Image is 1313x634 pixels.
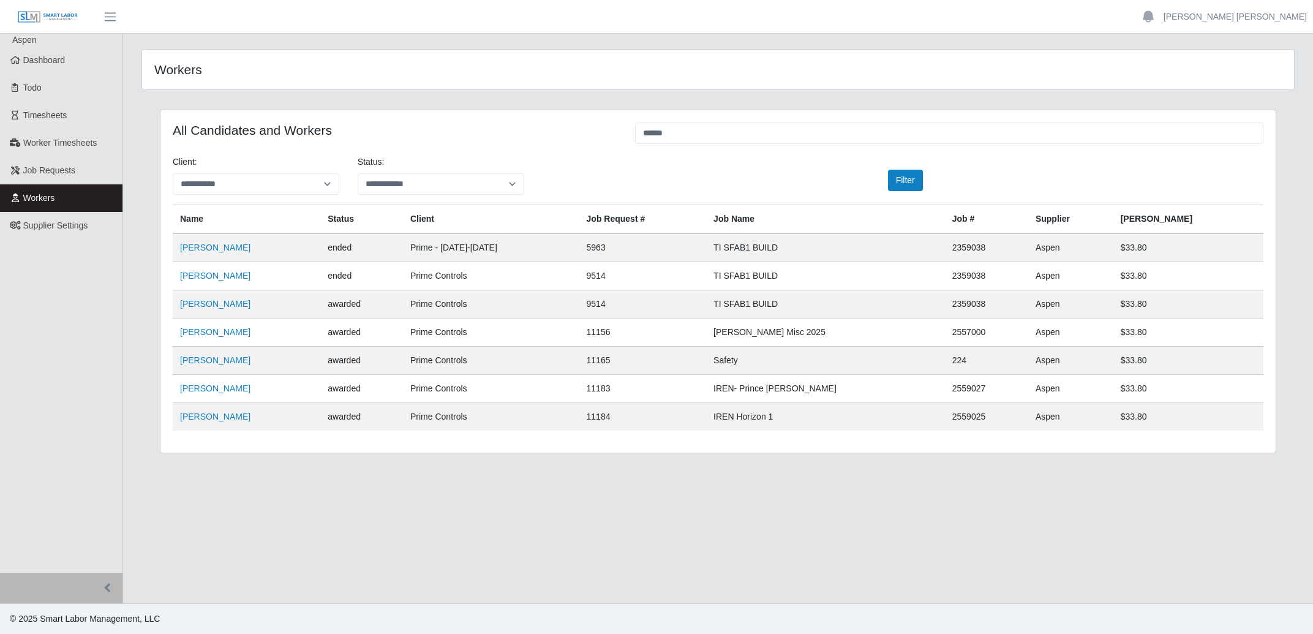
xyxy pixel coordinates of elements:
[888,170,923,191] button: Filter
[579,233,707,262] td: 5963
[1028,347,1113,375] td: Aspen
[1028,205,1113,234] th: Supplier
[945,403,1028,431] td: 2559025
[180,355,250,365] a: [PERSON_NAME]
[706,319,945,347] td: [PERSON_NAME] Misc 2025
[320,205,403,234] th: Status
[403,347,579,375] td: Prime Controls
[579,403,707,431] td: 11184
[706,347,945,375] td: Safety
[579,347,707,375] td: 11165
[320,347,403,375] td: awarded
[180,243,250,252] a: [PERSON_NAME]
[403,319,579,347] td: Prime Controls
[173,123,617,138] h4: All Candidates and Workers
[1028,290,1113,319] td: Aspen
[579,290,707,319] td: 9514
[320,290,403,319] td: awarded
[579,319,707,347] td: 11156
[180,299,250,309] a: [PERSON_NAME]
[1028,375,1113,403] td: Aspen
[320,403,403,431] td: awarded
[180,383,250,393] a: [PERSON_NAME]
[180,271,250,281] a: [PERSON_NAME]
[403,403,579,431] td: Prime Controls
[945,262,1028,290] td: 2359038
[1113,290,1263,319] td: $33.80
[706,403,945,431] td: IREN Horizon 1
[945,205,1028,234] th: Job #
[23,165,76,175] span: Job Requests
[23,55,66,65] span: Dashboard
[320,319,403,347] td: awarded
[23,138,97,148] span: Worker Timesheets
[945,347,1028,375] td: 224
[320,262,403,290] td: ended
[358,156,385,168] label: Status:
[706,205,945,234] th: Job Name
[403,262,579,290] td: Prime Controls
[23,110,67,120] span: Timesheets
[945,233,1028,262] td: 2359038
[1113,347,1263,375] td: $33.80
[1113,262,1263,290] td: $33.80
[23,83,42,92] span: Todo
[1113,375,1263,403] td: $33.80
[1028,262,1113,290] td: Aspen
[23,193,55,203] span: Workers
[579,262,707,290] td: 9514
[1028,319,1113,347] td: Aspen
[403,205,579,234] th: Client
[706,262,945,290] td: TI SFAB1 BUILD
[579,205,707,234] th: Job Request #
[403,290,579,319] td: Prime Controls
[320,233,403,262] td: ended
[1113,403,1263,431] td: $33.80
[1113,233,1263,262] td: $33.80
[579,375,707,403] td: 11183
[1113,205,1263,234] th: [PERSON_NAME]
[1028,403,1113,431] td: Aspen
[154,62,614,77] h4: Workers
[403,375,579,403] td: Prime Controls
[173,205,320,234] th: Name
[945,319,1028,347] td: 2557000
[17,10,78,24] img: SLM Logo
[1028,233,1113,262] td: Aspen
[403,233,579,262] td: Prime - [DATE]-[DATE]
[1164,10,1307,23] a: [PERSON_NAME] [PERSON_NAME]
[945,375,1028,403] td: 2559027
[12,35,37,45] span: Aspen
[945,290,1028,319] td: 2359038
[706,290,945,319] td: TI SFAB1 BUILD
[706,375,945,403] td: IREN- Prince [PERSON_NAME]
[180,412,250,421] a: [PERSON_NAME]
[320,375,403,403] td: awarded
[23,221,88,230] span: Supplier Settings
[10,614,160,624] span: © 2025 Smart Labor Management, LLC
[173,156,197,168] label: Client:
[180,327,250,337] a: [PERSON_NAME]
[1113,319,1263,347] td: $33.80
[706,233,945,262] td: TI SFAB1 BUILD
